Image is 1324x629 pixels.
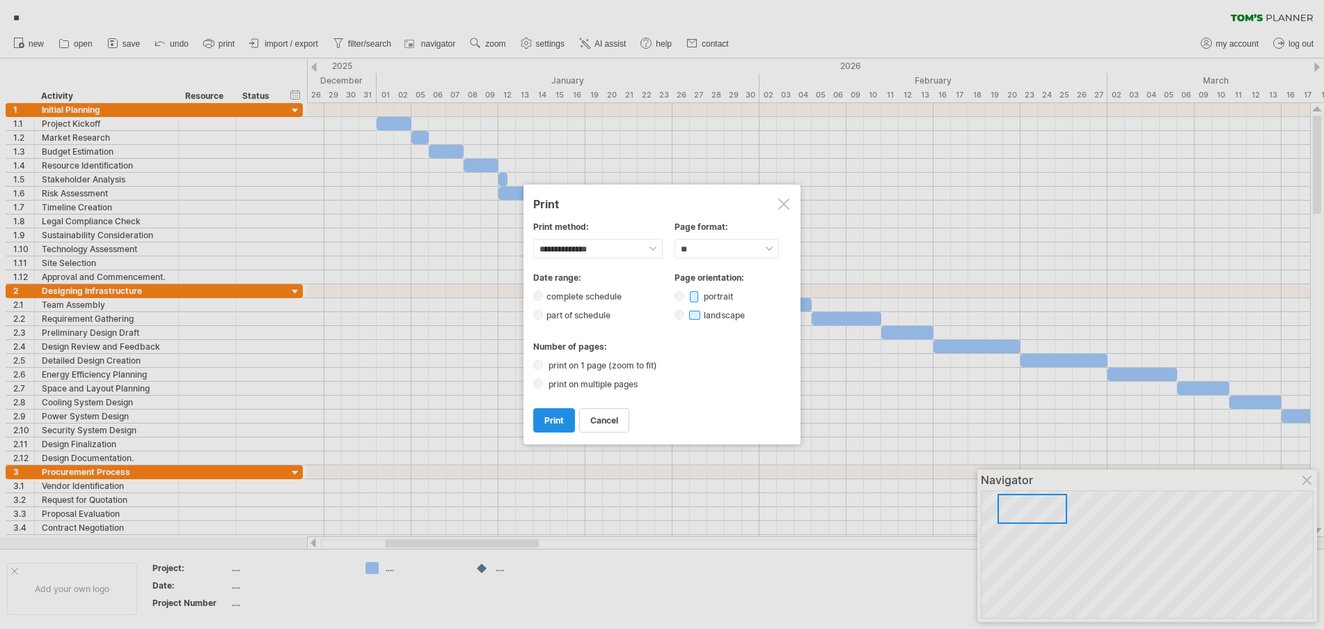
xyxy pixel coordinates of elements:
[533,341,607,352] strong: Number of pages:
[590,415,618,426] span: cancel
[533,222,589,232] strong: Print method:
[543,291,633,302] label: complete schedule
[684,291,745,302] label: portrait
[533,272,581,283] strong: Date range:
[544,415,564,426] span: print
[684,310,757,320] label: landscape
[675,272,744,283] strong: Page orientation:
[675,222,728,232] strong: Page format:
[545,360,669,371] label: print on 1 page (zoom to fit)
[533,408,575,433] a: print
[533,197,791,211] div: Print
[545,379,649,389] label: print on multiple pages
[579,408,629,433] a: cancel
[543,310,622,320] label: part of schedule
